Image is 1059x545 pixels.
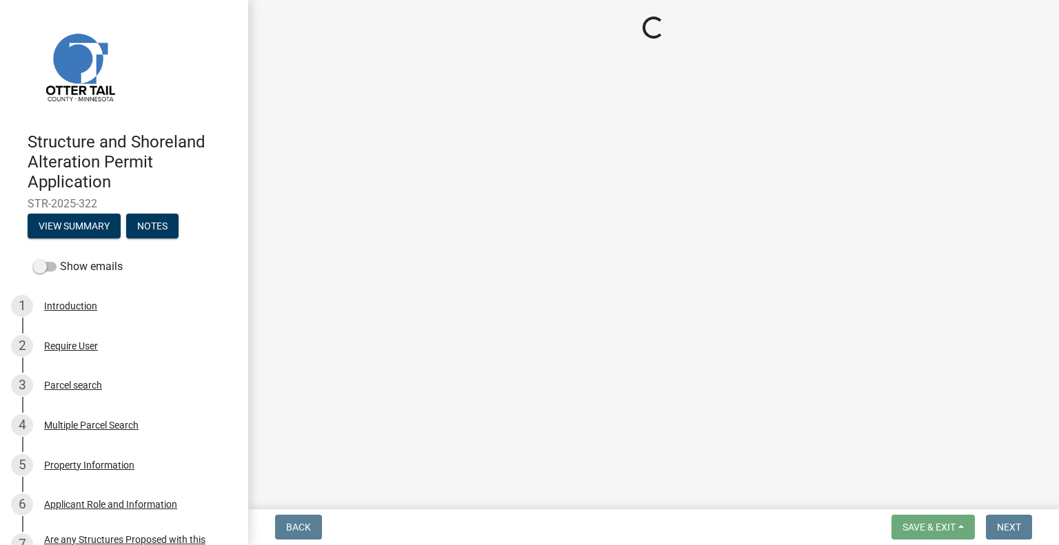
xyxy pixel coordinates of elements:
span: STR-2025-322 [28,197,221,210]
div: Introduction [44,301,97,311]
wm-modal-confirm: Summary [28,222,121,233]
button: Back [275,515,322,539]
div: Multiple Parcel Search [44,420,139,430]
span: Back [286,522,311,533]
div: 3 [11,374,33,396]
span: Save & Exit [902,522,956,533]
div: 2 [11,335,33,357]
button: Notes [126,214,179,238]
h4: Structure and Shoreland Alteration Permit Application [28,132,237,192]
div: 4 [11,414,33,436]
button: Next [986,515,1032,539]
div: 6 [11,493,33,515]
button: Save & Exit [891,515,975,539]
div: 1 [11,295,33,317]
div: 5 [11,454,33,476]
div: Property Information [44,460,134,470]
span: Next [997,522,1021,533]
div: Applicant Role and Information [44,500,177,509]
label: Show emails [33,258,123,275]
div: Require User [44,341,98,351]
div: Parcel search [44,380,102,390]
wm-modal-confirm: Notes [126,222,179,233]
button: View Summary [28,214,121,238]
img: Otter Tail County, Minnesota [28,14,131,118]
